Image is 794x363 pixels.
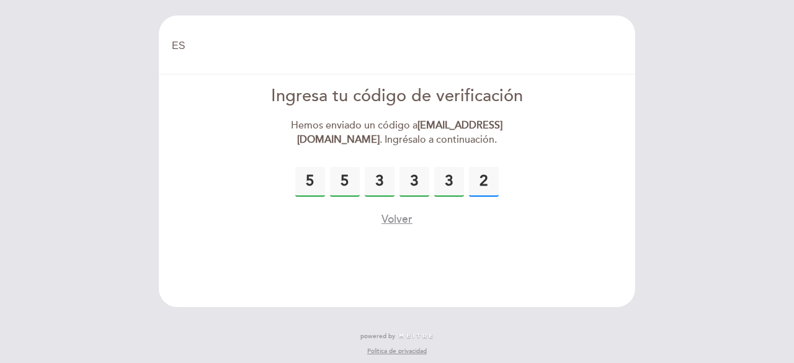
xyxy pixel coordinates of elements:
strong: [EMAIL_ADDRESS][DOMAIN_NAME] [297,119,503,146]
input: 0 [469,167,499,197]
input: 0 [399,167,429,197]
div: Ingresa tu código de verificación [255,84,540,109]
button: Volver [381,212,413,227]
div: Hemos enviado un código a . Ingrésalo a continuación. [255,119,540,147]
a: Política de privacidad [367,347,427,356]
input: 0 [330,167,360,197]
input: 0 [365,167,395,197]
img: MEITRE [398,333,434,339]
input: 0 [434,167,464,197]
input: 0 [295,167,325,197]
span: powered by [360,332,395,341]
a: powered by [360,332,434,341]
